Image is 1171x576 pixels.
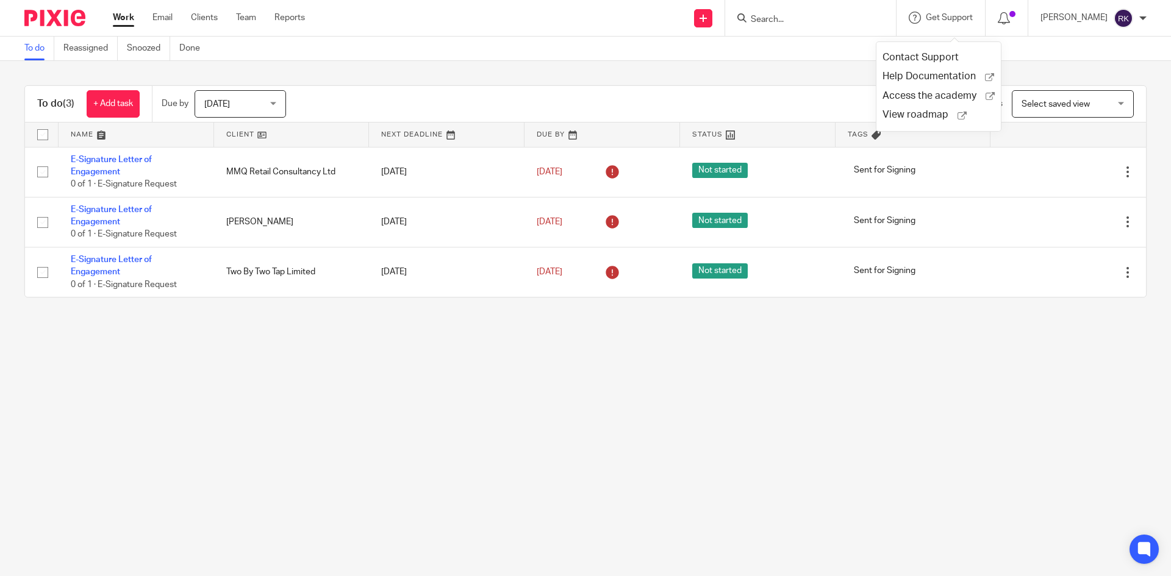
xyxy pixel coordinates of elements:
span: Sent for Signing [848,263,922,279]
td: Two By Two Tap Limited [214,247,370,297]
p: [PERSON_NAME] [1040,12,1108,24]
span: [DATE] [204,100,230,108]
td: [PERSON_NAME] [214,197,370,247]
a: Snoozed [127,37,170,60]
td: [DATE] [369,247,525,297]
a: Done [179,37,209,60]
a: View roadmap [883,108,995,121]
span: Sent for Signing [848,213,922,228]
span: Sent for Signing [848,163,922,178]
a: Reports [274,12,305,24]
td: MMQ Retail Consultancy Ltd [214,147,370,197]
a: Access the academy [883,90,995,102]
a: + Add task [87,90,140,118]
span: (3) [63,99,74,108]
img: Pixie [24,10,85,26]
a: Reassigned [63,37,118,60]
a: Team [236,12,256,24]
span: [DATE] [537,218,562,226]
h1: To do [37,98,74,110]
a: Email [152,12,173,24]
span: Not started [692,163,748,178]
a: E-Signature Letter of Engagement [71,255,152,276]
a: E-Signature Letter of Engagement [71,155,152,176]
span: Not started [692,213,748,228]
img: svg%3E [1114,9,1133,28]
span: View roadmap [883,108,958,121]
a: Help Documentation [883,70,995,83]
span: Help Documentation [883,70,985,83]
span: Get Support [926,13,973,22]
td: [DATE] [369,197,525,247]
a: E-Signature Letter of Engagement [71,205,152,226]
span: 0 of 1 · E-Signature Request [71,180,177,188]
span: [DATE] [537,168,562,176]
span: Not started [692,263,748,279]
span: Access the academy [883,90,986,102]
input: Search [750,15,859,26]
span: 0 of 1 · E-Signature Request [71,280,177,289]
a: To do [24,37,54,60]
a: Work [113,12,134,24]
p: Due by [162,98,188,110]
span: Select saved view [1022,100,1090,108]
a: Contact Support [883,52,968,62]
span: 0 of 1 · E-Signature Request [71,230,177,239]
span: [DATE] [537,268,562,276]
a: Clients [191,12,218,24]
span: Tags [848,131,868,138]
td: [DATE] [369,147,525,197]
